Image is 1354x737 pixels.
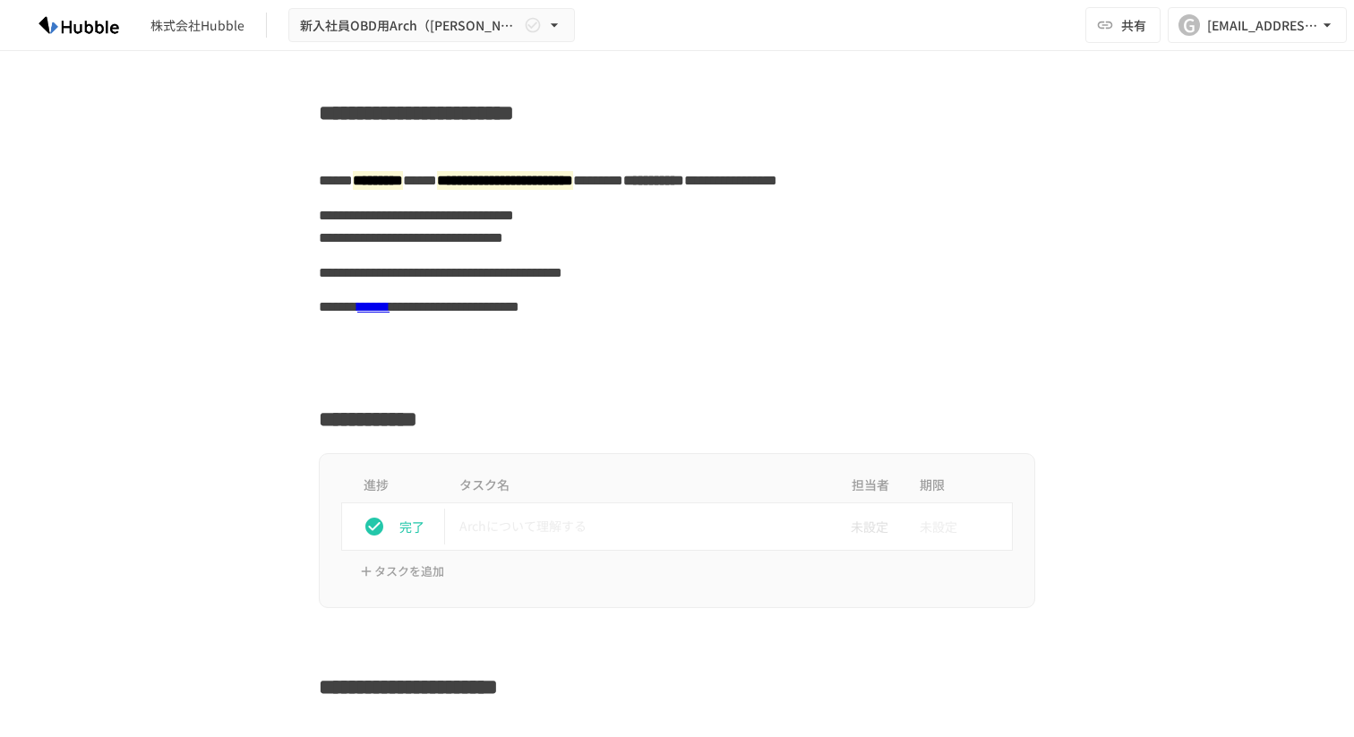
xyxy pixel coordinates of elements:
button: 共有 [1085,7,1161,43]
span: 未設定 [836,517,888,536]
button: 新入社員OBD用Arch（[PERSON_NAME]） [288,8,575,43]
button: タスクを追加 [356,558,449,586]
div: 株式会社Hubble [150,16,244,35]
button: G[EMAIL_ADDRESS][DOMAIN_NAME] [1168,7,1347,43]
span: 新入社員OBD用Arch（[PERSON_NAME]） [300,14,520,37]
table: task table [341,468,1013,551]
span: 共有 [1121,15,1146,35]
div: G [1178,14,1200,36]
th: 期限 [905,468,1013,503]
p: 完了 [399,517,437,536]
div: [EMAIL_ADDRESS][DOMAIN_NAME] [1207,14,1318,37]
th: 進捗 [342,468,446,503]
th: タスク名 [445,468,834,503]
span: 未設定 [920,509,957,544]
img: HzDRNkGCf7KYO4GfwKnzITak6oVsp5RHeZBEM1dQFiQ [21,11,136,39]
p: Archについて理解する [459,515,819,537]
th: 担当者 [834,468,905,503]
button: status [356,509,392,544]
